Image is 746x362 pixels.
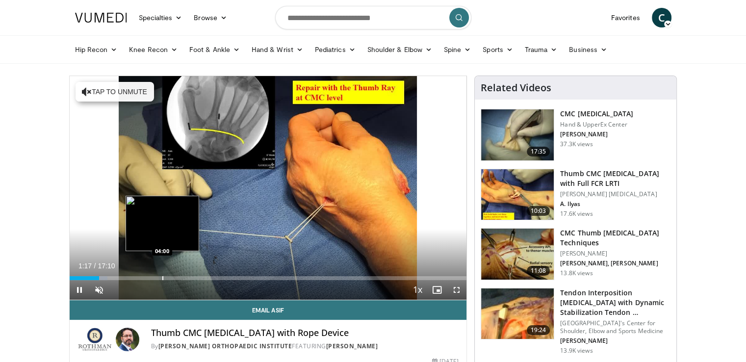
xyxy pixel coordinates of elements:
p: 13.8K views [560,269,592,277]
a: Knee Recon [123,40,183,59]
h3: CMC [MEDICAL_DATA] [560,109,633,119]
button: Pause [70,280,89,300]
h4: Thumb CMC [MEDICAL_DATA] with Rope Device [151,328,459,338]
button: Unmute [89,280,109,300]
span: 10:03 [527,206,550,216]
p: [PERSON_NAME] [560,130,633,138]
p: [GEOGRAPHIC_DATA]'s Center for Shoulder, Elbow and Sports Medicine [560,319,670,335]
h3: Tendon Interposition [MEDICAL_DATA] with Dynamic Stabilization Tendon … [560,288,670,317]
button: Fullscreen [447,280,466,300]
a: Spine [438,40,477,59]
a: 19:24 Tendon Interposition [MEDICAL_DATA] with Dynamic Stabilization Tendon … [GEOGRAPHIC_DATA]'s... [481,288,670,355]
button: Enable picture-in-picture mode [427,280,447,300]
a: 10:03 Thumb CMC [MEDICAL_DATA] with Full FCR LRTI [PERSON_NAME] [MEDICAL_DATA] A. Ilyas 17.6K views [481,169,670,221]
img: Avatar [116,328,139,351]
span: 17:35 [527,147,550,156]
a: Business [563,40,613,59]
button: Tap to unmute [76,82,154,102]
h3: Thumb CMC [MEDICAL_DATA] with Full FCR LRTI [560,169,670,188]
a: Trauma [519,40,564,59]
a: Email Asif [70,300,467,320]
a: Shoulder & Elbow [361,40,438,59]
a: Specialties [133,8,188,27]
span: 11:08 [527,266,550,276]
img: 54618_0000_3.png.150x105_q85_crop-smart_upscale.jpg [481,109,554,160]
a: 17:35 CMC [MEDICAL_DATA] Hand & UpperEx Center [PERSON_NAME] 37.3K views [481,109,670,161]
p: A. Ilyas [560,200,670,208]
img: rosenwasser_basal_joint_1.png.150x105_q85_crop-smart_upscale.jpg [481,288,554,339]
p: [PERSON_NAME] [560,337,670,345]
img: Rothman Orthopaedic Institute [77,328,112,351]
a: Hand & Wrist [246,40,309,59]
a: [PERSON_NAME] Orthopaedic Institute [158,342,292,350]
video-js: Video Player [70,76,467,300]
img: image.jpeg [126,196,199,251]
img: VuMedi Logo [75,13,127,23]
div: Progress Bar [70,276,467,280]
img: 08bc6ee6-87c4-498d-b9ad-209c97b58688.150x105_q85_crop-smart_upscale.jpg [481,229,554,280]
p: [PERSON_NAME], [PERSON_NAME] [560,259,670,267]
a: Hip Recon [69,40,124,59]
h3: CMC Thumb [MEDICAL_DATA] Techniques [560,228,670,248]
img: 155faa92-facb-4e6b-8eb7-d2d6db7ef378.150x105_q85_crop-smart_upscale.jpg [481,169,554,220]
p: [PERSON_NAME] [560,250,670,258]
span: 19:24 [527,325,550,335]
a: Favorites [605,8,646,27]
a: Sports [477,40,519,59]
div: By FEATURING [151,342,459,351]
a: Foot & Ankle [183,40,246,59]
a: C [652,8,671,27]
a: [PERSON_NAME] [326,342,378,350]
input: Search topics, interventions [275,6,471,29]
h4: Related Videos [481,82,551,94]
span: / [94,262,96,270]
p: 37.3K views [560,140,592,148]
button: Playback Rate [408,280,427,300]
a: 11:08 CMC Thumb [MEDICAL_DATA] Techniques [PERSON_NAME] [PERSON_NAME], [PERSON_NAME] 13.8K views [481,228,670,280]
a: Pediatrics [309,40,361,59]
p: 13.9K views [560,347,592,355]
span: 1:17 [78,262,92,270]
p: Hand & UpperEx Center [560,121,633,129]
p: 17.6K views [560,210,592,218]
a: Browse [188,8,233,27]
span: 17:10 [98,262,115,270]
p: [PERSON_NAME] [MEDICAL_DATA] [560,190,670,198]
